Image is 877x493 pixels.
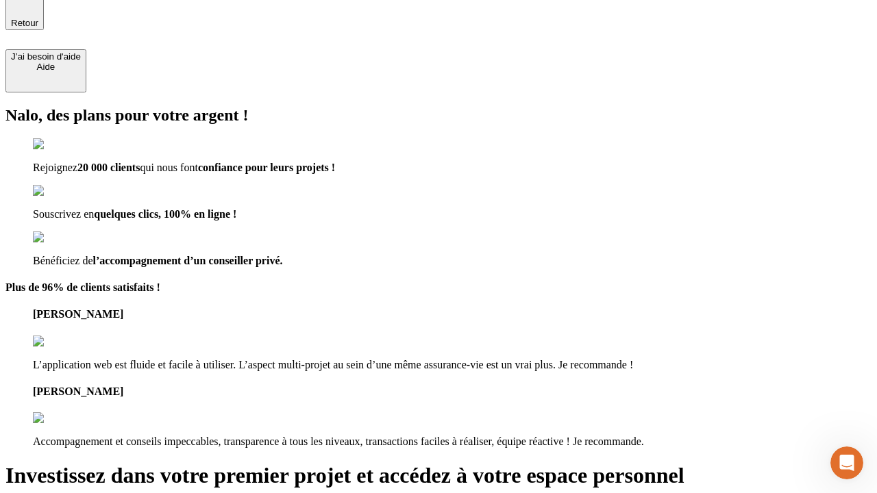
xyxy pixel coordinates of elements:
div: Aide [11,62,81,72]
span: Souscrivez en [33,208,94,220]
p: L’application web est fluide et facile à utiliser. L’aspect multi-projet au sein d’une même assur... [33,359,872,371]
h2: Nalo, des plans pour votre argent ! [5,106,872,125]
h4: Plus de 96% de clients satisfaits ! [5,281,872,294]
iframe: Intercom live chat [830,446,863,479]
span: 20 000 clients [77,162,140,173]
h4: [PERSON_NAME] [33,308,872,320]
span: l’accompagnement d’un conseiller privé. [93,255,283,266]
img: checkmark [33,231,92,244]
img: checkmark [33,185,92,197]
div: J’ai besoin d'aide [11,51,81,62]
span: qui nous font [140,162,197,173]
p: Accompagnement et conseils impeccables, transparence à tous les niveaux, transactions faciles à r... [33,435,872,448]
img: reviews stars [33,336,101,348]
span: Rejoignez [33,162,77,173]
img: reviews stars [33,412,101,425]
span: confiance pour leurs projets ! [198,162,335,173]
h4: [PERSON_NAME] [33,385,872,398]
img: checkmark [33,138,92,151]
span: quelques clics, 100% en ligne ! [94,208,236,220]
button: J’ai besoin d'aideAide [5,49,86,92]
span: Bénéficiez de [33,255,93,266]
span: Retour [11,18,38,28]
h1: Investissez dans votre premier projet et accédez à votre espace personnel [5,463,872,488]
